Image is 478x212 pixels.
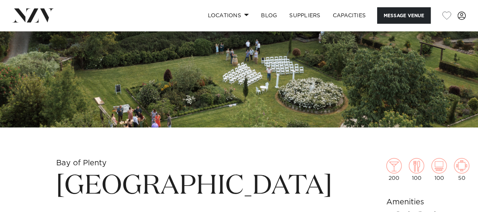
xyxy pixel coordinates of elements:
button: Message Venue [377,7,431,24]
h1: [GEOGRAPHIC_DATA] [56,169,332,204]
img: cocktail.png [386,158,402,173]
div: 50 [454,158,469,181]
a: SUPPLIERS [283,7,326,24]
div: 100 [431,158,447,181]
img: theatre.png [431,158,447,173]
a: BLOG [255,7,283,24]
div: 100 [409,158,424,181]
small: Bay of Plenty [56,159,107,167]
img: dining.png [409,158,424,173]
a: Locations [201,7,255,24]
img: nzv-logo.png [12,8,54,22]
a: Capacities [327,7,372,24]
img: meeting.png [454,158,469,173]
div: 200 [386,158,402,181]
h6: Amenities [386,196,469,208]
